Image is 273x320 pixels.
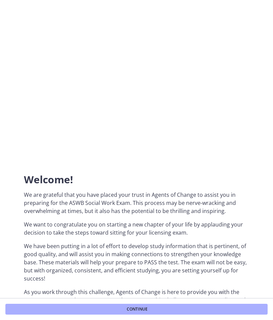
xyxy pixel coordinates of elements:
p: We want to congratulate you on starting a new chapter of your life by applauding your decision to... [24,220,249,237]
p: We are grateful that you have placed your trust in Agents of Change to assist you in preparing fo... [24,191,249,215]
span: Continue [127,306,148,312]
p: As you work through this challenge, Agents of Change is here to provide you with the encouragemen... [24,288,249,304]
span: Welcome! [24,172,73,186]
button: Continue [5,304,268,315]
p: We have been putting in a lot of effort to develop study information that is pertinent, of good q... [24,242,249,283]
